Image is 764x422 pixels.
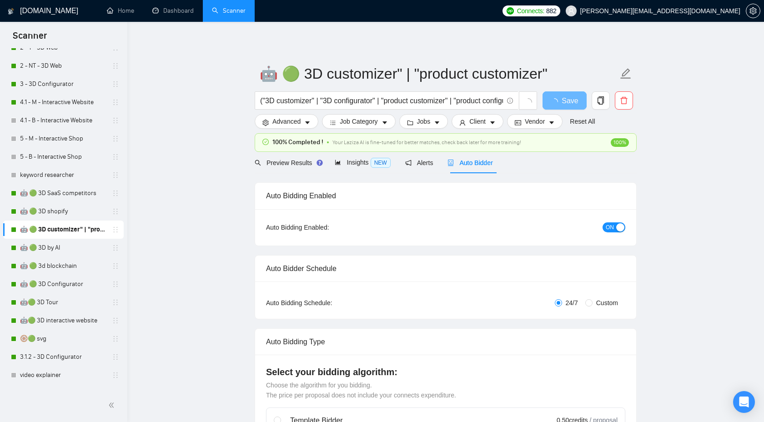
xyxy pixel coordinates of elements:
a: 5 - B - Interactive Shop [20,148,106,166]
span: user [568,8,574,14]
button: copy [592,91,610,110]
span: notification [405,160,412,166]
button: userClientcaret-down [452,114,503,129]
span: Jobs [417,116,431,126]
a: keyword researcher [20,166,106,184]
div: Auto Bidding Type [266,329,625,355]
span: caret-down [434,119,440,126]
span: holder [112,208,119,215]
button: setting [746,4,760,18]
span: Auto Bidder [447,159,493,166]
span: holder [112,281,119,288]
a: 🤖 🟢 3D SaaS competitors [20,184,106,202]
div: Auto Bidder Schedule [266,256,625,281]
span: caret-down [489,119,496,126]
div: Auto Bidding Enabled: [266,222,386,232]
span: Insights [335,159,390,166]
div: Auto Bidding Enabled [266,183,625,209]
span: search [255,160,261,166]
span: caret-down [548,119,555,126]
span: Connects: [517,6,544,16]
span: holder [112,244,119,251]
span: info-circle [507,98,513,104]
span: idcard [515,119,521,126]
a: homeHome [107,7,134,15]
span: user [459,119,466,126]
span: Advanced [272,116,301,126]
a: 🤖 🟢 3D customizer" | "product customizer" [20,221,106,239]
a: 🤖🟢 3D Tour [20,293,106,311]
span: double-left [108,401,117,410]
a: 🤖 🟢 3d blockchain [20,257,106,275]
span: loading [524,98,532,106]
span: holder [112,135,119,142]
span: holder [112,153,119,161]
input: Scanner name... [260,62,618,85]
a: 🤖🟢 3D interactive website [20,311,106,330]
button: idcardVendorcaret-down [507,114,563,129]
a: video explainer [20,366,106,384]
button: settingAdvancedcaret-down [255,114,318,129]
a: setting [746,7,760,15]
span: folder [407,119,413,126]
input: Search Freelance Jobs... [260,95,503,106]
span: 100% Completed ! [272,137,323,147]
span: robot [447,160,454,166]
h4: Select your bidding algorithm: [266,366,625,378]
span: copy [592,96,609,105]
span: Alerts [405,159,433,166]
a: 3.1.2 - 3D Configurator [20,348,106,366]
span: Vendor [525,116,545,126]
span: check-circle [262,139,269,145]
img: logo [8,4,14,19]
button: delete [615,91,633,110]
a: 5 - M - Interactive Shop [20,130,106,148]
button: folderJobscaret-down [399,114,448,129]
span: holder [112,299,119,306]
span: bars [330,119,336,126]
img: upwork-logo.png [507,7,514,15]
a: 🛞🟢 svg [20,330,106,348]
span: holder [112,62,119,70]
span: 24/7 [562,298,582,308]
span: holder [112,335,119,342]
a: 3 - 3D Configurator [20,75,106,93]
span: Choose the algorithm for you bidding. The price per proposal does not include your connects expen... [266,382,456,399]
button: Save [543,91,587,110]
span: holder [112,372,119,379]
div: Tooltip anchor [316,159,324,167]
a: 2 - NT - 3D Web [20,57,106,75]
a: 4.1 - M - Interactive Website [20,93,106,111]
span: Job Category [340,116,377,126]
span: holder [112,171,119,179]
span: edit [620,68,632,80]
span: 100% [611,138,629,147]
span: Custom [593,298,622,308]
span: setting [262,119,269,126]
a: Reset All [570,116,595,126]
span: 882 [546,6,556,16]
span: ON [606,222,614,232]
a: 🤖 🟢 3D by AI [20,239,106,257]
a: 🎣🐠 UI-UX 3D [20,384,106,402]
div: Auto Bidding Schedule: [266,298,386,308]
a: searchScanner [212,7,246,15]
span: holder [112,226,119,233]
span: Preview Results [255,159,320,166]
span: delete [615,96,633,105]
span: caret-down [304,119,311,126]
span: Scanner [5,29,54,48]
span: loading [551,98,562,105]
button: barsJob Categorycaret-down [322,114,395,129]
span: holder [112,262,119,270]
span: holder [112,99,119,106]
a: 4.1 - B - Interactive Website [20,111,106,130]
span: holder [112,117,119,124]
span: holder [112,190,119,197]
span: holder [112,80,119,88]
a: dashboardDashboard [152,7,194,15]
span: Save [562,95,578,106]
span: Your Laziza AI is fine-tuned for better matches, check back later for more training! [332,139,521,146]
a: 🤖 🟢 3D shopify [20,202,106,221]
